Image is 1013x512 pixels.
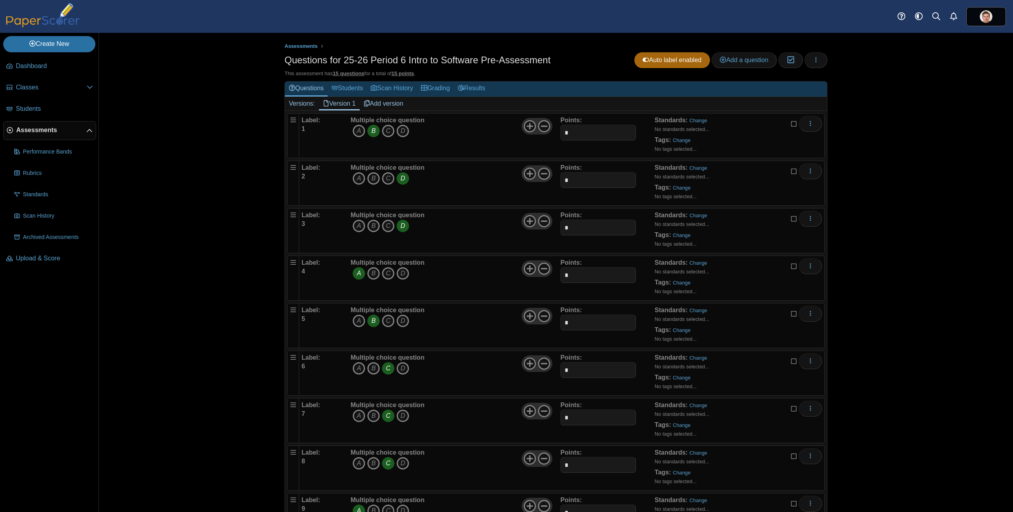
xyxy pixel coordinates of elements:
[302,125,305,132] b: 1
[353,267,365,280] i: A
[799,353,822,369] button: More options
[634,52,710,68] a: Auto label enabled
[654,137,671,143] b: Tags:
[16,62,93,70] span: Dashboard
[302,449,320,456] b: Label:
[287,256,299,301] div: Drag handle
[396,267,409,280] i: D
[353,315,365,327] i: A
[11,164,96,183] a: Rubrics
[3,22,82,28] a: PaperScorer
[654,316,709,322] small: No standards selected...
[654,184,671,191] b: Tags:
[654,449,688,456] b: Standards:
[285,70,827,77] div: This assessment has for a total of .
[654,354,688,361] b: Standards:
[654,212,688,218] b: Standards:
[302,212,320,218] b: Label:
[351,402,425,408] b: Multiple choice question
[654,221,709,227] small: No standards selected...
[673,422,691,428] a: Change
[353,125,365,137] i: A
[16,83,87,92] span: Classes
[353,220,365,232] i: A
[3,100,96,119] a: Students
[799,401,822,417] button: More options
[287,446,299,491] div: Drag handle
[396,362,409,375] i: D
[966,7,1006,26] a: ps.DqnzboFuwo8eUmLI
[382,362,395,375] i: C
[351,259,425,266] b: Multiple choice question
[560,402,582,408] b: Points:
[11,228,96,247] a: Archived Assessments
[980,10,992,23] img: ps.DqnzboFuwo8eUmLI
[351,307,425,313] b: Multiple choice question
[454,82,489,96] a: Results
[654,478,696,484] small: No tags selected...
[654,364,709,370] small: No standards selected...
[23,191,93,199] span: Standards
[391,70,414,76] u: 15 points
[799,116,822,132] button: More options
[382,457,395,470] i: C
[382,125,395,137] i: C
[302,315,305,322] b: 5
[560,307,582,313] b: Points:
[3,249,96,268] a: Upload & Score
[367,172,380,185] i: B
[16,254,93,263] span: Upload & Score
[351,497,425,503] b: Multiple choice question
[16,126,86,135] span: Assessments
[285,43,318,49] span: Assessments
[560,354,582,361] b: Points:
[654,307,688,313] b: Standards:
[382,410,395,422] i: C
[3,78,96,97] a: Classes
[16,104,93,113] span: Students
[654,411,709,417] small: No standards selected...
[396,315,409,327] i: D
[353,410,365,422] i: A
[396,457,409,470] i: D
[367,267,380,280] i: B
[319,97,360,110] a: Version 1
[302,505,305,512] b: 9
[799,211,822,227] button: More options
[654,269,709,275] small: No standards selected...
[287,208,299,253] div: Drag handle
[287,161,299,206] div: Drag handle
[351,449,425,456] b: Multiple choice question
[799,448,822,464] button: More options
[302,164,320,171] b: Label:
[673,375,691,381] a: Change
[654,336,696,342] small: No tags selected...
[560,212,582,218] b: Points:
[799,258,822,274] button: More options
[396,172,409,185] i: D
[333,70,364,76] u: 15 questions
[367,362,380,375] i: B
[302,259,320,266] b: Label:
[654,421,671,428] b: Tags:
[689,212,707,218] a: Change
[945,8,962,25] a: Alerts
[302,173,305,180] b: 2
[689,118,707,123] a: Change
[799,306,822,322] button: More options
[367,315,380,327] i: B
[360,97,408,110] a: Add version
[351,354,425,361] b: Multiple choice question
[302,268,305,275] b: 4
[673,185,691,191] a: Change
[654,164,688,171] b: Standards:
[23,233,93,241] span: Archived Assessments
[654,146,696,152] small: No tags selected...
[689,165,707,171] a: Change
[367,125,380,137] i: B
[673,327,691,333] a: Change
[11,142,96,161] a: Performance Bands
[367,457,380,470] i: B
[396,410,409,422] i: D
[283,42,320,51] a: Assessments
